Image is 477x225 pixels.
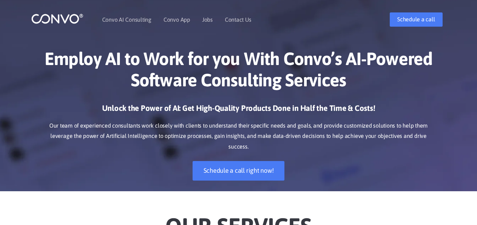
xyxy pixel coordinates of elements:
h1: Employ AI to Work for you With Convo’s AI-Powered Software Consulting Services [42,48,436,96]
h3: Unlock the Power of AI: Get High-Quality Products Done in Half the Time & Costs! [42,103,436,119]
p: Our team of experienced consultants work closely with clients to understand their specific needs ... [42,120,436,152]
a: Schedule a call right now! [193,161,285,181]
a: Convo App [163,17,190,22]
a: Contact Us [225,17,251,22]
a: Convo AI Consulting [102,17,151,22]
img: logo_1.png [31,13,83,24]
a: Jobs [202,17,213,22]
a: Schedule a call [390,12,442,27]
